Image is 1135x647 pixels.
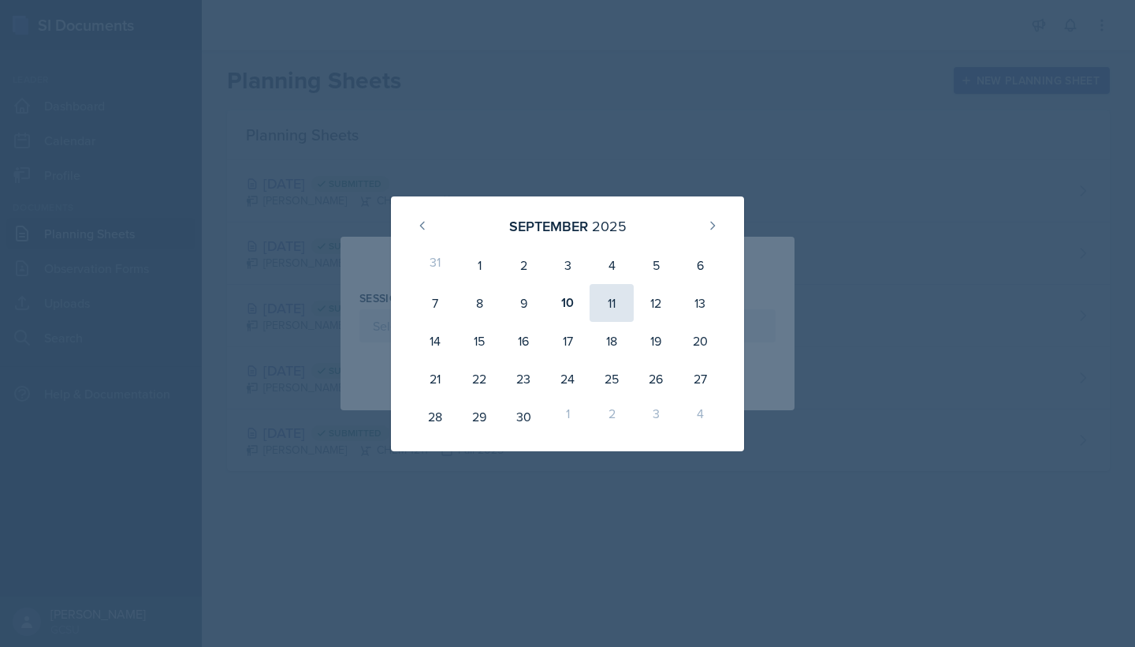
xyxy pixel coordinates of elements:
[545,246,590,284] div: 3
[509,215,588,237] div: September
[545,322,590,360] div: 17
[457,284,501,322] div: 8
[590,284,634,322] div: 11
[634,398,678,436] div: 3
[592,215,627,237] div: 2025
[413,398,457,436] div: 28
[678,284,722,322] div: 13
[501,360,545,398] div: 23
[457,398,501,436] div: 29
[501,246,545,284] div: 2
[545,360,590,398] div: 24
[590,246,634,284] div: 4
[457,360,501,398] div: 22
[413,246,457,284] div: 31
[501,322,545,360] div: 16
[413,322,457,360] div: 14
[457,246,501,284] div: 1
[413,284,457,322] div: 7
[634,284,678,322] div: 12
[545,284,590,322] div: 10
[634,246,678,284] div: 5
[678,246,722,284] div: 6
[501,284,545,322] div: 9
[413,360,457,398] div: 21
[545,398,590,436] div: 1
[678,322,722,360] div: 20
[678,398,722,436] div: 4
[590,398,634,436] div: 2
[501,398,545,436] div: 30
[678,360,722,398] div: 27
[634,322,678,360] div: 19
[590,360,634,398] div: 25
[590,322,634,360] div: 18
[634,360,678,398] div: 26
[457,322,501,360] div: 15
